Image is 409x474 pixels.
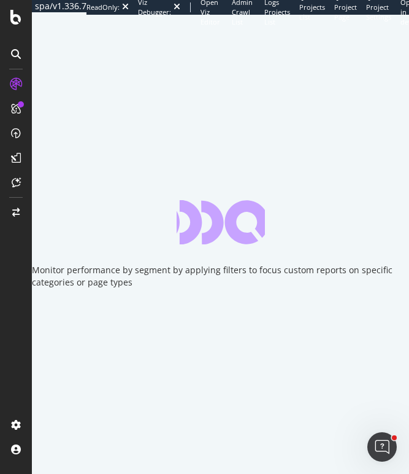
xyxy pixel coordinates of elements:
[177,200,265,244] div: animation
[86,2,120,12] div: ReadOnly:
[32,264,409,289] div: Monitor performance by segment by applying filters to focus custom reports on specific categories...
[367,432,397,462] iframe: Intercom live chat
[299,2,325,21] span: Projects List
[334,2,357,21] span: Project Page
[366,2,391,21] span: Project Settings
